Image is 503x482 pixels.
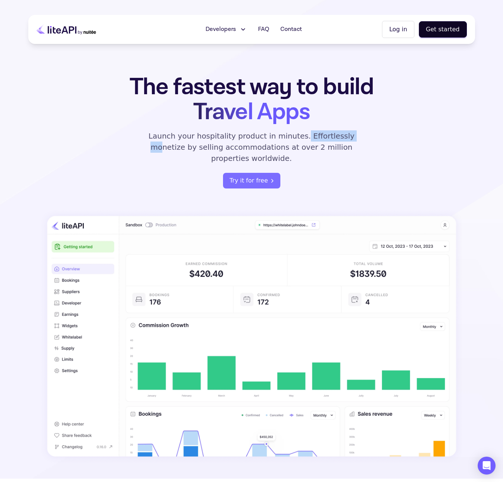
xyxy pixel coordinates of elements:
span: Travel Apps [193,96,310,127]
img: dashboard illustration [40,209,463,464]
h1: The fastest way to build [106,74,397,124]
a: FAQ [254,22,274,37]
a: Contact [276,22,306,37]
a: register [223,173,280,188]
button: Developers [201,22,251,37]
span: FAQ [258,25,269,34]
span: Developers [206,25,236,34]
button: Log in [382,21,414,38]
span: Contact [280,25,302,34]
button: Try it for free [223,173,280,188]
p: Launch your hospitality product in minutes. Effortlessly monetize by selling accommodations at ov... [140,130,363,164]
div: Open Intercom Messenger [478,457,496,475]
button: Get started [419,21,467,38]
